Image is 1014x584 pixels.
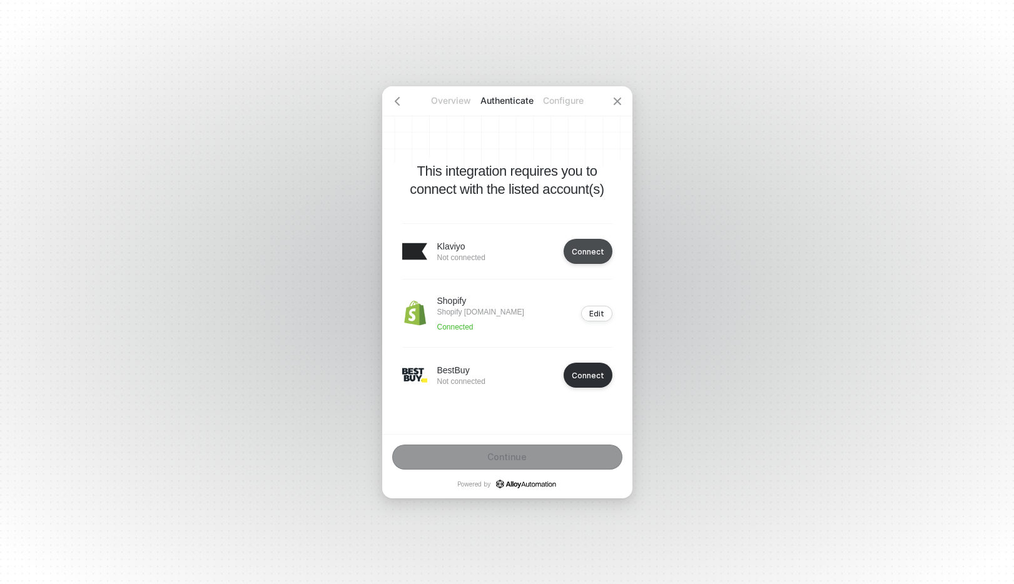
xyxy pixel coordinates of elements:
[572,247,604,256] div: Connect
[402,301,427,326] img: icon
[496,480,556,488] a: icon-success
[423,94,479,107] p: Overview
[564,363,612,388] button: Connect
[612,96,622,106] span: icon-close
[457,480,556,488] p: Powered by
[402,239,427,264] img: icon
[402,363,427,388] img: icon
[479,94,535,107] p: Authenticate
[581,306,612,321] button: Edit
[392,445,622,470] button: Continue
[437,240,485,253] p: Klaviyo
[437,253,485,263] p: Not connected
[564,239,612,264] button: Connect
[572,371,604,380] div: Connect
[589,309,604,318] div: Edit
[392,96,402,106] span: icon-arrow-left
[437,364,485,376] p: BestBuy
[402,162,612,198] p: This integration requires you to connect with the listed account(s)
[437,307,524,317] p: Shopify [DOMAIN_NAME]
[535,94,592,107] p: Configure
[437,322,524,332] p: Connected
[437,295,524,307] p: Shopify
[437,376,485,386] p: Not connected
